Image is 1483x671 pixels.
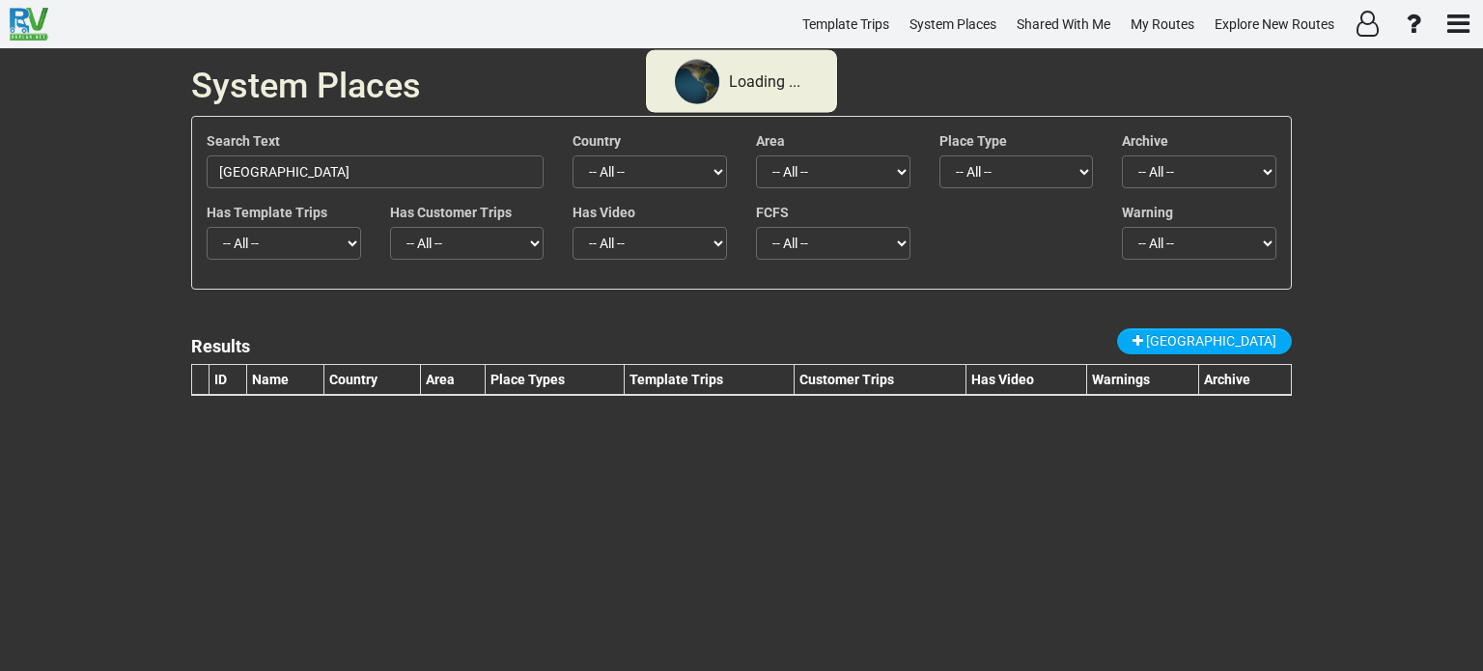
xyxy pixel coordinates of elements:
[191,66,421,106] span: System Places
[909,16,996,32] span: System Places
[1122,203,1173,222] label: Warning
[756,131,785,151] label: Area
[420,364,485,395] th: Area
[901,6,1005,43] a: System Places
[966,364,1086,395] th: Has Video
[802,16,889,32] span: Template Trips
[1122,131,1168,151] label: Archive
[324,364,421,395] th: Country
[1117,328,1292,354] a: [GEOGRAPHIC_DATA]
[191,336,250,356] lable: Results
[1008,6,1119,43] a: Shared With Me
[624,364,794,395] th: Template Trips
[1131,16,1194,32] span: My Routes
[1122,6,1203,43] a: My Routes
[10,8,48,41] img: RvPlanetLogo.png
[794,6,898,43] a: Template Trips
[1206,6,1343,43] a: Explore New Routes
[729,71,800,94] div: Loading ...
[207,131,280,151] label: Search Text
[1017,16,1110,32] span: Shared With Me
[939,131,1007,151] label: Place Type
[1215,16,1334,32] span: Explore New Routes
[1146,333,1276,349] span: [GEOGRAPHIC_DATA]
[573,131,621,151] label: Country
[247,364,324,395] th: Name
[1086,364,1198,395] th: Warnings
[795,364,966,395] th: Customer Trips
[390,203,512,222] label: Has Customer Trips
[485,364,624,395] th: Place Types
[756,203,789,222] label: FCFS
[573,203,635,222] label: Has Video
[207,203,327,222] label: Has Template Trips
[209,364,246,395] th: ID
[1198,364,1291,395] th: Archive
